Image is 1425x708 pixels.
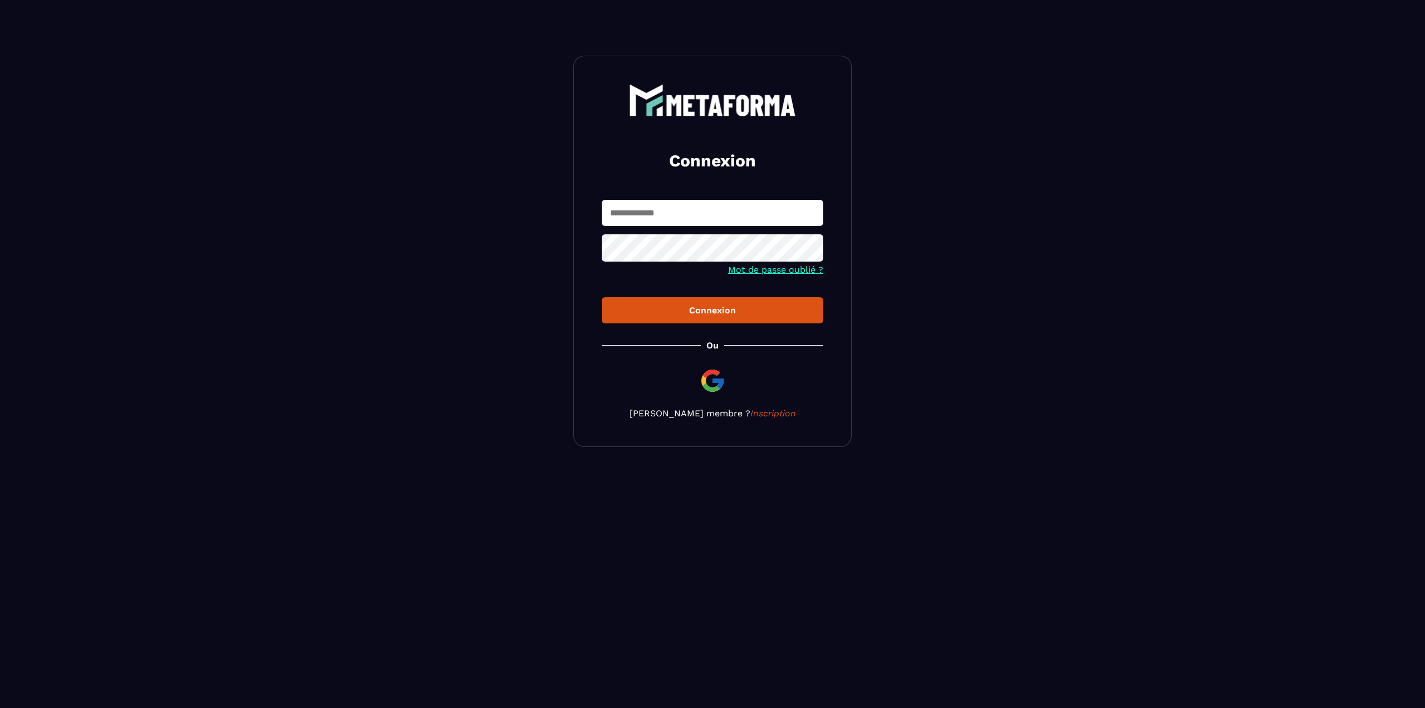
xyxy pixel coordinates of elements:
div: Connexion [611,305,814,316]
h2: Connexion [615,150,810,172]
a: Inscription [750,408,796,419]
p: [PERSON_NAME] membre ? [602,408,823,419]
a: Mot de passe oublié ? [728,264,823,275]
img: logo [629,84,796,116]
p: Ou [706,340,719,351]
img: google [699,367,726,394]
a: logo [602,84,823,116]
button: Connexion [602,297,823,323]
